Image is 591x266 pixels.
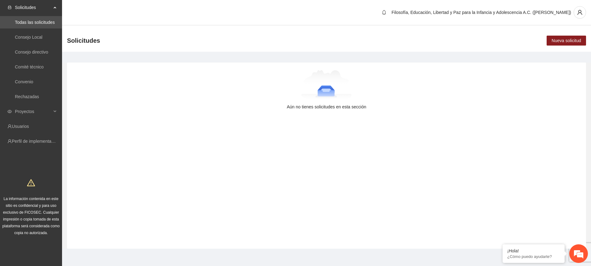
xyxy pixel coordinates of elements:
a: Comité técnico [15,64,44,69]
span: Filosofía, Educación, Libertad y Paz para la Infancia y Adolescencia A.C. ([PERSON_NAME]) [392,10,571,15]
a: Consejo Local [15,35,43,40]
span: Solicitudes [67,36,100,46]
a: Rechazadas [15,94,39,99]
a: Perfil de implementadora [12,139,60,144]
span: user [574,10,586,15]
a: Convenio [15,79,33,84]
span: Proyectos [15,105,51,118]
a: Consejo directivo [15,50,48,55]
span: Nueva solicitud [552,37,581,44]
span: bell [379,10,389,15]
span: Solicitudes [15,1,51,14]
button: user [574,6,586,19]
span: La información contenida en este sitio es confidencial y para uso exclusivo de FICOSEC. Cualquier... [2,197,60,235]
div: ¡Hola! [507,248,560,253]
span: inbox [7,5,12,10]
a: Todas las solicitudes [15,20,55,25]
button: Nueva solicitud [547,36,586,46]
img: Aún no tienes solicitudes en esta sección [301,70,352,101]
p: ¿Cómo puedo ayudarte? [507,254,560,259]
span: eye [7,109,12,114]
a: Usuarios [12,124,29,129]
button: bell [379,7,389,17]
span: warning [27,179,35,187]
div: Aún no tienes solicitudes en esta sección [77,103,576,110]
